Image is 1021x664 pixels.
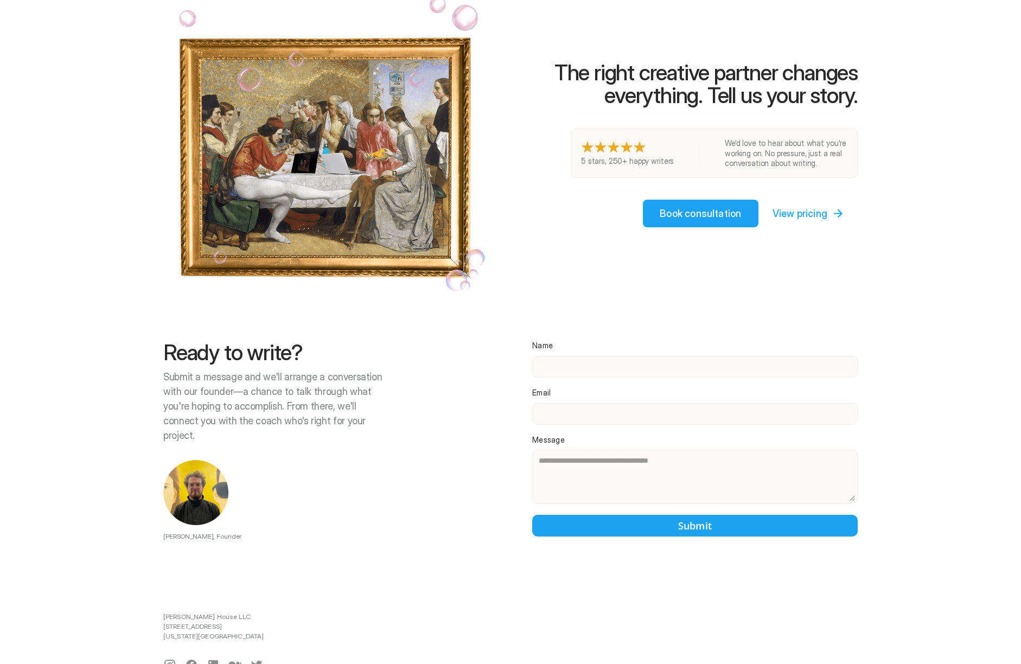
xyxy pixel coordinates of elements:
[163,532,389,541] p: [PERSON_NAME], Founder
[163,622,264,631] p: [STREET_ADDRESS]
[163,612,264,622] p: [PERSON_NAME] House LLC
[163,460,228,525] img: Josh Boardman, Hewes House writing coach, book coach, author coach, and freelance book editor
[163,631,264,641] p: [US_STATE][GEOGRAPHIC_DATA]
[163,341,389,364] h2: Ready to write?
[163,369,389,443] p: Submit a message and we'll arrange a conversation with our founder—a chance to talk through what ...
